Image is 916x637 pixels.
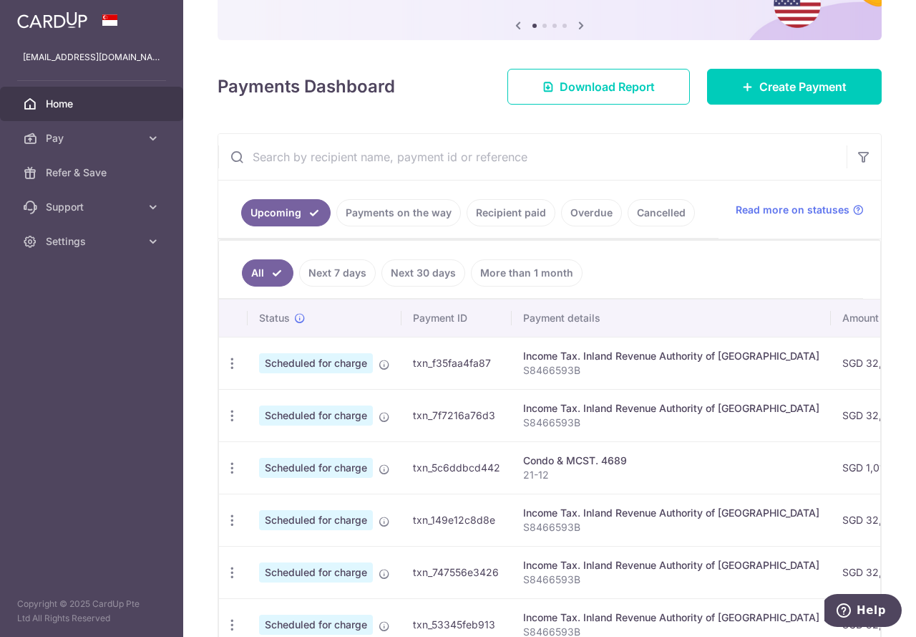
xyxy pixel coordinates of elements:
div: Income Tax. Inland Revenue Authority of [GEOGRAPHIC_DATA] [523,558,819,573]
a: Upcoming [241,199,331,226]
p: S8466593B [523,416,819,430]
a: Next 30 days [381,259,465,287]
a: Overdue [561,199,622,226]
img: CardUp [17,11,87,29]
a: More than 1 month [471,259,583,287]
p: S8466593B [523,573,819,587]
span: Scheduled for charge [259,458,373,478]
a: Cancelled [628,199,695,226]
iframe: Opens a widget where you can find more information [824,594,902,630]
a: Payments on the way [336,199,461,226]
div: Condo & MCST. 4689 [523,454,819,468]
a: Create Payment [707,69,882,105]
span: Scheduled for charge [259,510,373,530]
a: Download Report [507,69,690,105]
p: [EMAIL_ADDRESS][DOMAIN_NAME] [23,50,160,64]
p: 21-12 [523,468,819,482]
span: Scheduled for charge [259,615,373,635]
a: Recipient paid [467,199,555,226]
p: S8466593B [523,363,819,378]
span: Read more on statuses [736,203,849,217]
a: Next 7 days [299,259,376,287]
span: Refer & Save [46,166,140,180]
input: Search by recipient name, payment id or reference [218,134,847,180]
div: Income Tax. Inland Revenue Authority of [GEOGRAPHIC_DATA] [523,401,819,416]
th: Payment ID [401,300,512,337]
p: S8466593B [523,520,819,535]
span: Pay [46,131,140,145]
span: Home [46,97,140,111]
span: Scheduled for charge [259,562,373,583]
span: Scheduled for charge [259,353,373,373]
a: Read more on statuses [736,203,864,217]
span: Download Report [560,78,655,95]
div: Income Tax. Inland Revenue Authority of [GEOGRAPHIC_DATA] [523,610,819,625]
td: txn_7f7216a76d3 [401,389,512,441]
a: All [242,259,293,287]
span: Amount [842,311,879,325]
span: Create Payment [759,78,847,95]
td: txn_149e12c8d8e [401,494,512,546]
h4: Payments Dashboard [218,74,395,100]
span: Status [259,311,290,325]
div: Income Tax. Inland Revenue Authority of [GEOGRAPHIC_DATA] [523,506,819,520]
td: txn_747556e3426 [401,546,512,598]
span: Support [46,200,140,214]
th: Payment details [512,300,831,337]
td: txn_5c6ddbcd442 [401,441,512,494]
span: Settings [46,234,140,249]
div: Income Tax. Inland Revenue Authority of [GEOGRAPHIC_DATA] [523,349,819,363]
span: Scheduled for charge [259,406,373,426]
td: txn_f35faa4fa87 [401,337,512,389]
